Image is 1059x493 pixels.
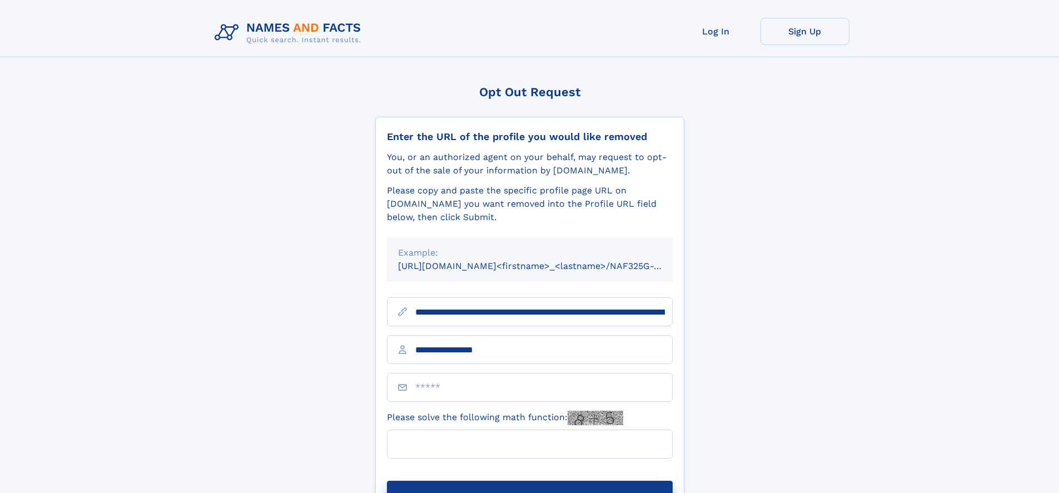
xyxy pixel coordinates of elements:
[398,246,662,260] div: Example:
[387,184,673,224] div: Please copy and paste the specific profile page URL on [DOMAIN_NAME] you want removed into the Pr...
[387,411,623,425] label: Please solve the following math function:
[387,131,673,143] div: Enter the URL of the profile you would like removed
[375,85,684,99] div: Opt Out Request
[672,18,760,45] a: Log In
[210,18,370,48] img: Logo Names and Facts
[387,151,673,177] div: You, or an authorized agent on your behalf, may request to opt-out of the sale of your informatio...
[398,261,694,271] small: [URL][DOMAIN_NAME]<firstname>_<lastname>/NAF325G-xxxxxxxx
[760,18,849,45] a: Sign Up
